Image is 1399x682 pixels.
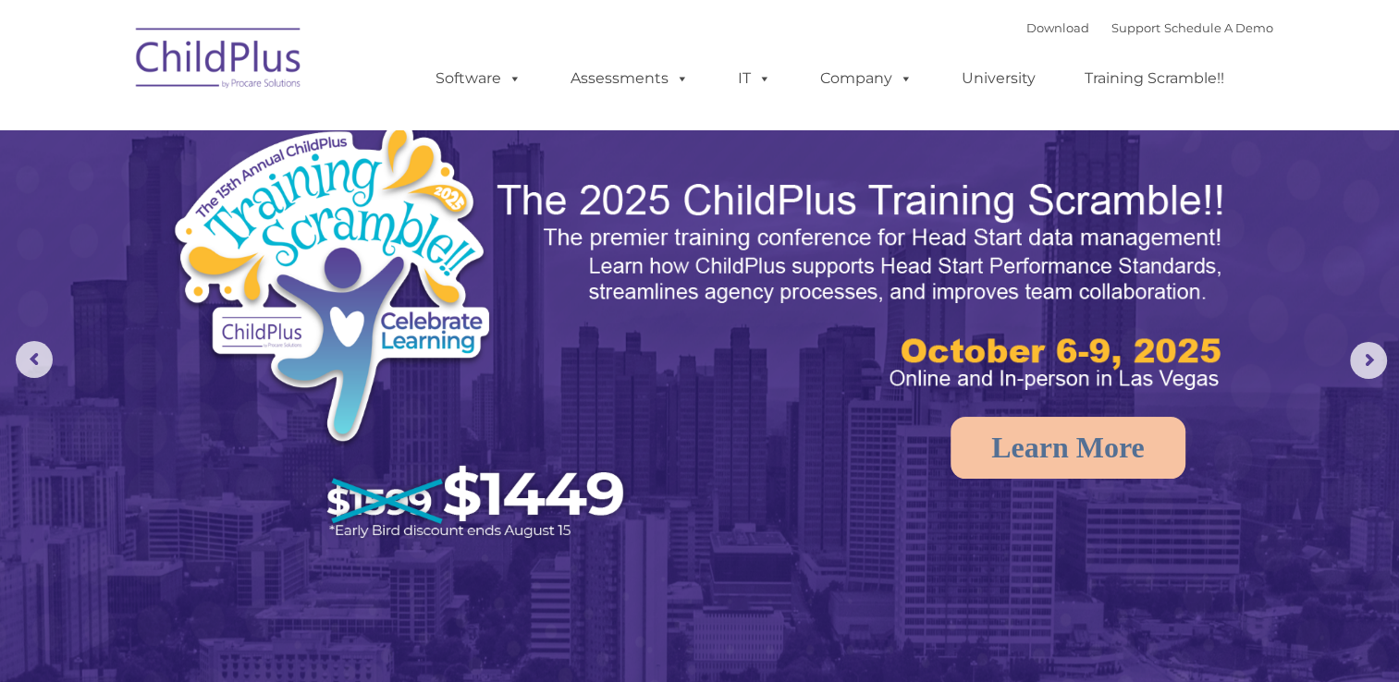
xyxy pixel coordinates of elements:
[127,15,312,107] img: ChildPlus by Procare Solutions
[257,198,336,212] span: Phone number
[719,60,790,97] a: IT
[552,60,707,97] a: Assessments
[1026,20,1089,35] a: Download
[417,60,540,97] a: Software
[802,60,931,97] a: Company
[943,60,1054,97] a: University
[257,122,313,136] span: Last name
[1111,20,1160,35] a: Support
[951,417,1185,479] a: Learn More
[1026,20,1273,35] font: |
[1164,20,1273,35] a: Schedule A Demo
[1066,60,1243,97] a: Training Scramble!!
